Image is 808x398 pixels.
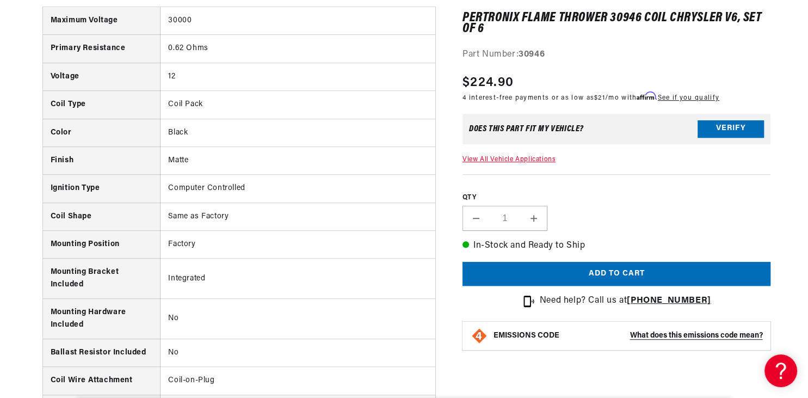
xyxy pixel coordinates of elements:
button: Add to cart [462,262,771,286]
td: Black [161,119,435,146]
p: In-Stock and Ready to Ship [462,239,771,253]
td: Coil Pack [161,91,435,119]
td: No [161,339,435,367]
td: 0.62 Ohms [161,35,435,63]
td: Same as Factory [161,203,435,230]
strong: 30946 [519,51,545,59]
td: 30000 [161,7,435,35]
th: Coil Wire Attachment [43,367,161,395]
div: Part Number: [462,48,771,63]
strong: EMISSIONS CODE [494,332,559,340]
th: Coil Type [43,91,161,119]
a: [PHONE_NUMBER] [627,296,711,305]
button: Verify [698,120,764,138]
a: View All Vehicle Applications [462,156,556,163]
button: EMISSIONS CODEWhat does this emissions code mean? [494,331,763,341]
label: QTY [462,194,771,203]
td: Integrated [161,259,435,299]
strong: What does this emissions code mean? [630,332,762,340]
td: Factory [161,231,435,259]
div: Does This part fit My vehicle? [469,125,584,133]
p: 4 interest-free payments or as low as /mo with . [462,93,719,103]
td: No [161,299,435,339]
span: $224.90 [462,73,514,93]
th: Color [43,119,161,146]
a: See if you qualify - Learn more about Affirm Financing (opens in modal) [658,95,719,101]
th: Mounting Hardware Included [43,299,161,339]
th: Coil Shape [43,203,161,230]
th: Ballast Resistor Included [43,339,161,367]
th: Voltage [43,63,161,90]
p: Need help? Call us at [540,294,711,308]
th: Mounting Position [43,231,161,259]
h1: PerTronix Flame Thrower 30946 Coil Chrysler V6, Set of 6 [462,13,771,35]
th: Primary Resistance [43,35,161,63]
td: 12 [161,63,435,90]
th: Finish [43,146,161,174]
span: $21 [594,95,605,101]
th: Maximum Voltage [43,7,161,35]
td: Coil-on-Plug [161,367,435,395]
img: Emissions code [471,327,488,345]
th: Mounting Bracket Included [43,259,161,299]
span: Affirm [637,92,656,100]
td: Computer Controlled [161,175,435,203]
td: Matte [161,146,435,174]
th: Ignition Type [43,175,161,203]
